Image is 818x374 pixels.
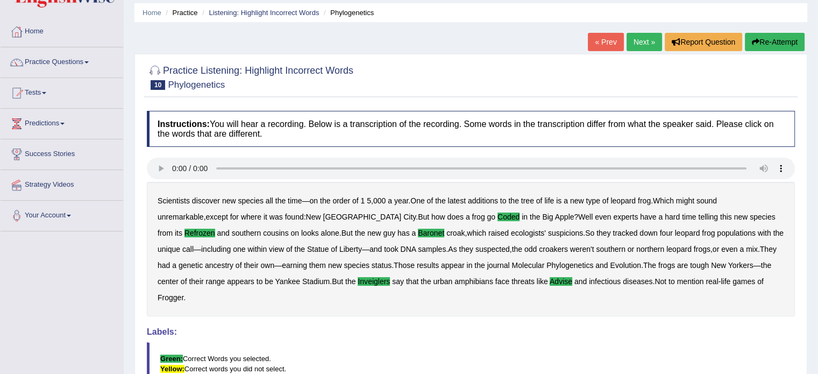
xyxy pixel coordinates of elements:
b: and [574,277,587,286]
a: Success Stories [1,139,123,166]
b: or [713,245,719,253]
b: Scientists [158,196,190,205]
b: from [158,229,173,237]
b: inveiglers [358,277,390,286]
b: might [676,196,694,205]
b: go [487,213,495,221]
b: But [342,229,353,237]
b: their [189,277,203,286]
b: City [403,213,416,221]
b: results [417,261,439,270]
b: a [411,229,416,237]
b: the [320,196,330,205]
b: The [643,261,656,270]
b: even [595,213,611,221]
b: four [660,229,673,237]
b: Molecular [511,261,544,270]
b: looks [301,229,319,237]
b: northern [636,245,664,253]
b: a [388,196,392,205]
b: Instructions: [158,119,210,129]
b: leopard [666,245,692,253]
b: even [721,245,737,253]
b: urban [433,277,452,286]
b: frogs [658,261,675,270]
b: Liberty [339,245,362,253]
b: frog [472,213,485,221]
b: the [345,277,355,286]
b: took [384,245,398,253]
b: unremarkable [158,213,204,221]
b: Stadium [302,277,330,286]
b: status [372,261,392,270]
b: was [269,213,283,221]
b: of [757,277,764,286]
b: samples [418,245,446,253]
b: Not [655,277,666,286]
b: of [427,196,433,205]
b: tough [690,261,709,270]
b: to [257,277,263,286]
button: Report Question [665,33,742,51]
b: or [628,245,634,253]
b: mix [746,245,758,253]
a: Home [143,9,161,17]
b: real [706,277,718,286]
b: range [206,277,225,286]
b: on [310,196,318,205]
b: in [522,213,528,221]
b: center [158,277,179,286]
b: Yellow: [160,365,184,373]
b: type [586,196,600,205]
b: a [172,261,176,270]
b: which [467,229,486,237]
b: One [410,196,424,205]
b: the [474,261,485,270]
b: alone [321,229,339,237]
b: the [275,196,286,205]
b: them [309,261,326,270]
b: experts [613,213,638,221]
b: 1 [360,196,365,205]
b: of [352,196,359,205]
b: ancestry [205,261,233,270]
b: say [392,277,404,286]
b: new [367,229,381,237]
b: refrozen [184,229,215,237]
b: call [182,245,194,253]
h4: You will hear a recording. Below is a transcription of the recording. Some words in the transcrip... [147,111,795,147]
b: suspected [475,245,510,253]
b: new [570,196,584,205]
b: of [236,261,242,270]
b: earning [282,261,307,270]
b: of [536,196,543,205]
b: they [596,229,610,237]
b: its [175,229,182,237]
b: and [369,245,382,253]
b: ecologists' [511,229,546,237]
b: They [760,245,777,253]
b: hard [665,213,680,221]
div: — , . . , : . ? . , . — — . , , . — . . — . . - . [147,182,795,316]
b: in [466,261,472,270]
b: one [233,245,245,253]
b: As [448,245,457,253]
b: genetic [179,261,203,270]
b: frog [638,196,651,205]
b: face [495,277,509,286]
b: tree [521,196,534,205]
b: have [640,213,656,221]
button: Re-Attempt [745,33,805,51]
b: suspicions [548,229,583,237]
b: how [431,213,445,221]
a: Your Account [1,201,123,228]
b: southern [596,245,625,253]
b: year [394,196,408,205]
b: on [290,229,299,237]
a: Predictions [1,109,123,136]
b: telling [698,213,718,221]
b: life [721,277,730,286]
b: games [732,277,755,286]
b: the [355,229,365,237]
b: species [750,213,775,221]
